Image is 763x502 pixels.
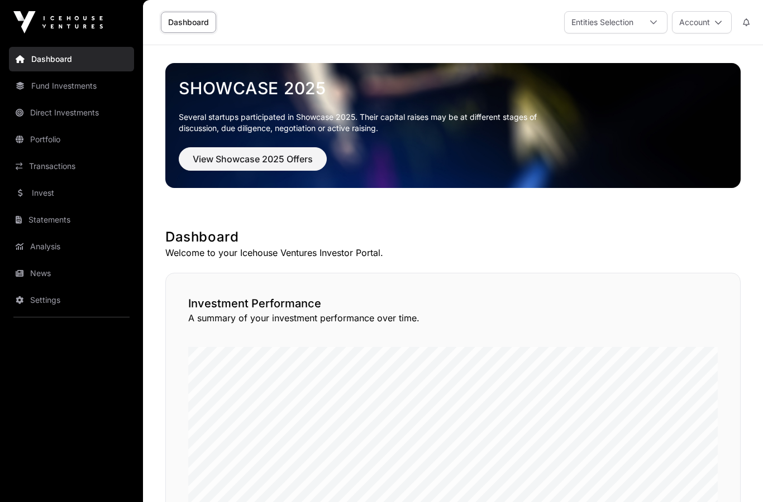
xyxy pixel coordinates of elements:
button: View Showcase 2025 Offers [179,147,327,171]
button: Account [672,11,732,33]
a: Invest [9,181,134,205]
a: Fund Investments [9,74,134,98]
img: Icehouse Ventures Logo [13,11,103,33]
a: Direct Investments [9,100,134,125]
a: News [9,261,134,286]
img: Showcase 2025 [165,63,741,188]
h2: Investment Performance [188,296,718,311]
span: View Showcase 2025 Offers [193,152,313,166]
a: Transactions [9,154,134,178]
p: Several startups participated in Showcase 2025. Their capital raises may be at different stages o... [179,112,554,134]
a: Showcase 2025 [179,78,727,98]
a: Dashboard [161,12,216,33]
a: Statements [9,207,134,232]
a: Portfolio [9,127,134,152]
a: Settings [9,288,134,312]
h1: Dashboard [165,228,741,246]
p: Welcome to your Icehouse Ventures Investor Portal. [165,246,741,259]
a: View Showcase 2025 Offers [179,158,327,170]
a: Dashboard [9,47,134,71]
a: Analysis [9,234,134,259]
p: A summary of your investment performance over time. [188,311,718,325]
div: Entities Selection [565,12,640,33]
